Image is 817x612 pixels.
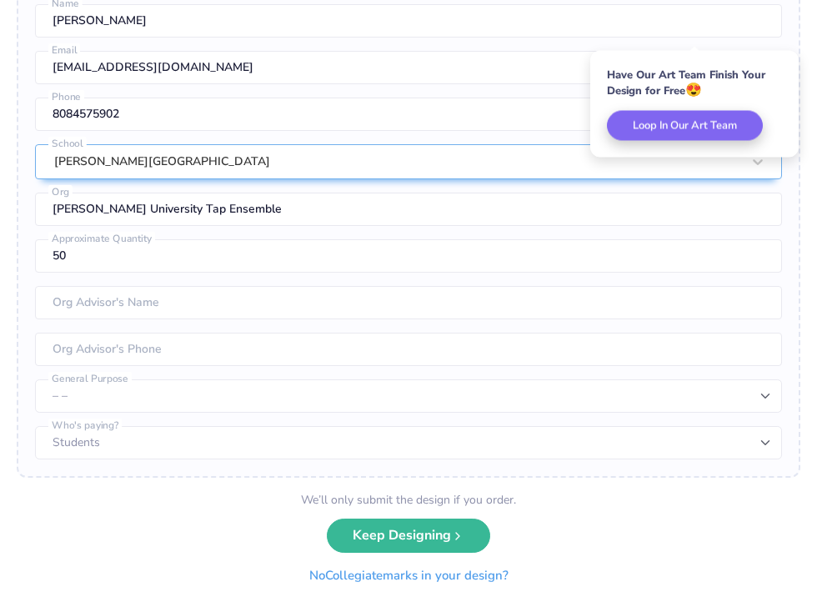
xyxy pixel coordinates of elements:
[35,239,782,273] input: Approximate Quantity
[35,286,782,319] input: Org Advisor's Name
[607,68,782,98] div: Have Our Art Team Finish Your Design for Free
[35,51,782,84] input: Email
[35,4,782,38] input: Name
[295,559,523,593] button: NoCollegiatemarks in your design?
[607,111,763,141] button: Loop In Our Art Team
[685,81,702,99] span: 😍
[301,491,516,509] div: We’ll only submit the design if you order.
[35,333,782,366] input: Org Advisor's Phone
[35,193,782,226] input: Org
[35,98,782,131] input: Phone
[327,519,490,553] button: Keep Designing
